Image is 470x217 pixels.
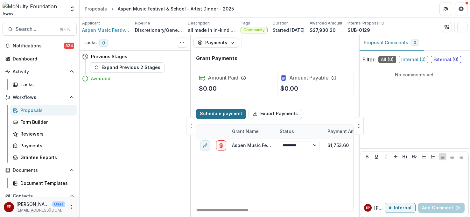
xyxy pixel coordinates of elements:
[16,26,56,32] span: Search...
[276,124,324,138] div: Status
[439,153,446,160] button: Align Left
[196,55,237,61] h2: Grant Payments
[392,153,399,160] button: Strike
[324,124,371,138] div: Payment Amount
[455,3,467,15] button: Get Help
[359,35,424,51] button: Proposal Comments
[414,40,416,45] span: 0
[310,27,336,33] p: $27,930.20
[90,62,165,73] button: Expand Previous 2 Stages
[188,27,235,33] p: all made in in-kind donations
[200,140,210,150] button: edit
[91,75,110,82] h4: Awarded
[135,20,150,26] p: Pipeline
[177,38,187,48] button: Toggle View Cancelled Tasks
[401,153,409,160] button: Heading 1
[228,124,276,138] div: Grant Name
[13,43,64,49] span: Notifications
[273,20,289,26] p: Duration
[289,75,329,81] h2: Amount Payable
[399,56,428,63] span: Internal ( 0 )
[10,152,77,163] a: Grantee Reports
[199,84,217,93] p: $0.00
[448,153,456,160] button: Align Center
[52,201,65,207] p: User
[59,26,71,33] div: ⌘ + K
[64,43,74,49] span: 324
[68,203,75,211] button: More
[20,119,72,125] div: Form Builder
[420,153,428,160] button: Bullet List
[3,66,77,77] button: Open Activity
[3,191,77,201] button: Open Contacts
[91,53,127,60] h4: Previous Stages
[366,206,370,209] div: esther park
[458,153,465,160] button: Align Right
[20,81,72,88] div: Tasks
[68,3,77,15] button: Open entity switcher
[13,95,67,100] span: Workflows
[82,27,130,33] a: Aspen Music Festival & School
[429,153,437,160] button: Ordered List
[85,5,107,12] div: Proposals
[276,128,298,135] div: Status
[196,109,246,119] button: Schedule payment
[324,128,369,135] div: Payment Amount
[99,39,108,47] span: 0
[410,153,418,160] button: Heading 2
[347,27,370,33] p: SUB-0129
[10,79,77,90] a: Tasks
[362,71,466,78] p: No comments yet
[118,5,234,12] div: Aspen Music Festival & School - Artist Dinner - 2025
[374,205,385,211] p: [PERSON_NAME]
[216,140,226,150] button: delete
[324,138,371,152] div: $1,753.60
[193,38,239,48] button: Payments
[10,105,77,115] a: Proposals
[208,75,238,81] h2: Amount Paid
[10,140,77,151] a: Payments
[83,40,97,45] h3: Tasks
[363,153,371,160] button: Bold
[3,92,77,102] button: Open Workflows
[3,23,77,36] button: Search...
[188,20,210,26] p: Description
[10,129,77,139] a: Reviewers
[249,109,302,119] button: Export Payments
[3,53,77,64] a: Dashboard
[243,28,265,32] span: Community
[7,205,11,209] div: esther park
[431,56,461,63] span: External ( 0 )
[3,41,77,51] button: Notifications324
[82,4,109,13] a: Proposals
[347,20,384,26] p: Internal Proposal ID
[17,201,50,207] p: [PERSON_NAME]
[82,20,100,26] p: Applicant
[13,193,67,199] span: Contacts
[13,55,72,62] div: Dashboard
[17,207,65,213] p: [EMAIL_ADDRESS][DOMAIN_NAME]
[418,203,465,213] button: Add Comment
[385,203,416,213] button: Internal
[3,165,77,175] button: Open Documents
[394,205,411,211] p: Internal
[13,69,67,74] span: Activity
[228,128,263,135] div: Grant Name
[82,4,236,13] nav: breadcrumb
[310,20,342,26] p: Awarded Amount
[20,130,72,137] div: Reviewers
[241,20,250,26] p: Tags
[273,27,305,33] p: Started [DATE]
[378,56,396,63] span: All ( 0 )
[373,153,380,160] button: Underline
[362,56,376,63] p: Filter:
[10,178,77,188] a: Document Templates
[232,143,348,148] a: Aspen Music Festival & School - Artist Dinner - 2025
[3,3,65,15] img: McNulty Foundation logo
[135,27,183,33] p: Discretionary/General
[20,107,72,114] div: Proposals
